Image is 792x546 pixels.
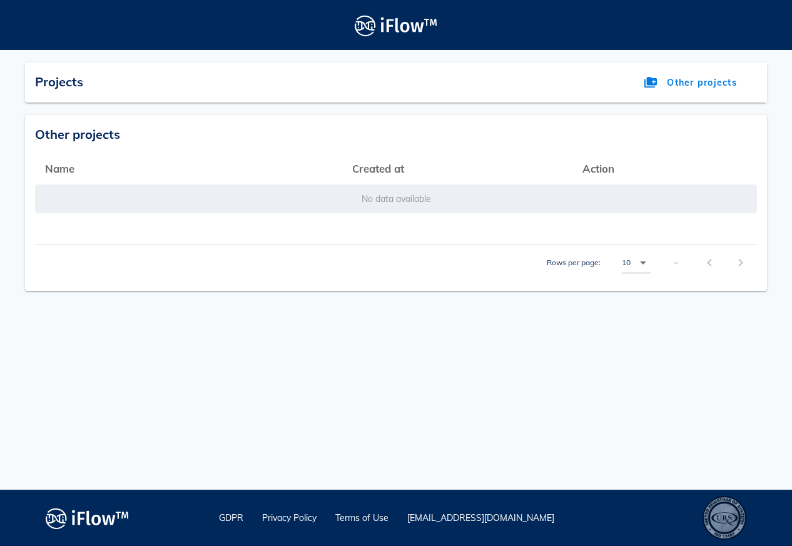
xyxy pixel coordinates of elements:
span: Other projects [35,125,120,144]
th: Action: Not sorted. Activate to sort ascending. [572,154,757,184]
div: ISO 13485 – Quality Management System [703,496,746,540]
span: Action [582,162,614,175]
th: Created at: Not sorted. Activate to sort ascending. [342,154,572,184]
div: 10 [622,257,631,268]
td: No data available [35,184,757,214]
div: – [674,257,678,268]
span: Created at [352,162,404,175]
a: Other projects [614,63,767,103]
span: Name [45,162,74,175]
img: logo [46,504,129,532]
a: Terms of Use [335,512,388,523]
a: Privacy Policy [262,512,317,523]
span: Projects [35,74,83,89]
div: 10Rows per page: [622,253,651,273]
a: [EMAIL_ADDRESS][DOMAIN_NAME] [407,512,554,523]
a: GDPR [219,512,243,523]
i: arrow_drop_down [636,255,651,270]
div: Rows per page: [547,245,651,281]
th: Name: Not sorted. Activate to sort ascending. [35,154,342,184]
